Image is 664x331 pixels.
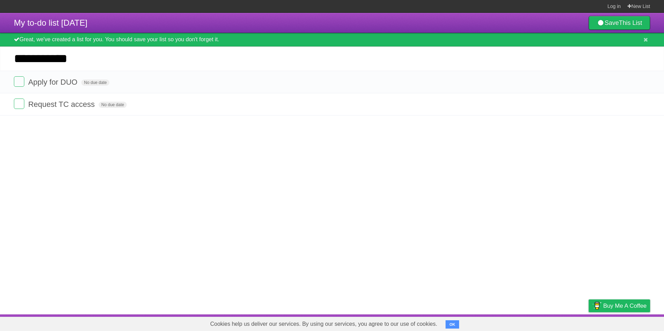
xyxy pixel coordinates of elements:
[28,78,79,86] span: Apply for DUO
[592,300,601,312] img: Buy me a coffee
[81,79,109,86] span: No due date
[446,320,459,329] button: OK
[14,99,24,109] label: Done
[14,18,88,27] span: My to-do list [DATE]
[496,316,511,329] a: About
[14,76,24,87] label: Done
[603,300,647,312] span: Buy me a coffee
[519,316,547,329] a: Developers
[606,316,650,329] a: Suggest a feature
[28,100,97,109] span: Request TC access
[556,316,571,329] a: Terms
[619,19,642,26] b: This List
[99,102,127,108] span: No due date
[589,299,650,312] a: Buy me a coffee
[203,317,444,331] span: Cookies help us deliver our services. By using our services, you agree to our use of cookies.
[589,16,650,30] a: SaveThis List
[580,316,598,329] a: Privacy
